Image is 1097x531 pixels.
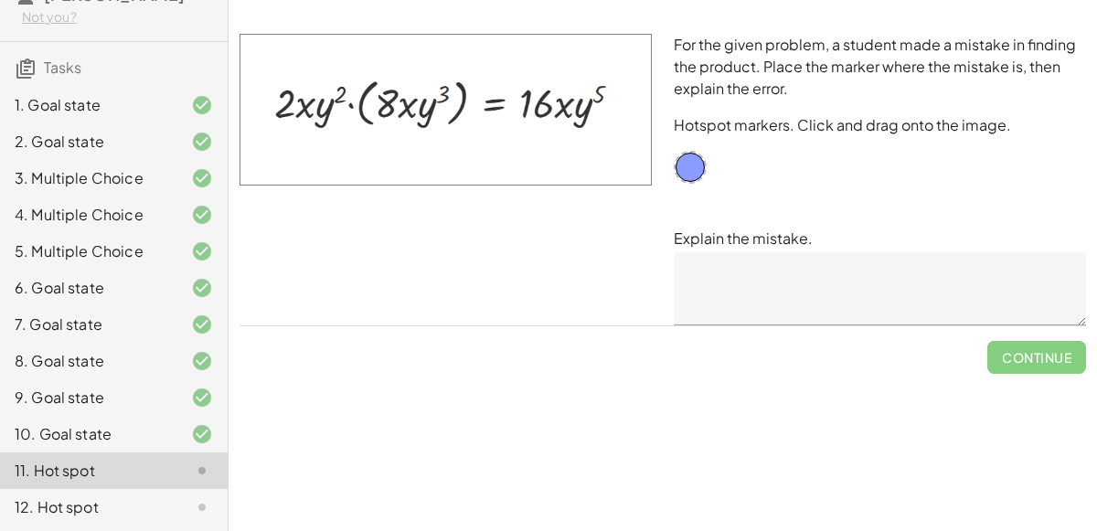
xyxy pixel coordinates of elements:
[15,387,162,409] div: 9. Goal state
[15,204,162,226] div: 4. Multiple Choice
[15,167,162,189] div: 3. Multiple Choice
[191,204,213,226] i: Task finished and correct.
[191,423,213,445] i: Task finished and correct.
[15,496,162,518] div: 12. Hot spot
[15,240,162,262] div: 5. Multiple Choice
[240,34,652,186] img: b42f739e0bd79d23067a90d0ea4ccfd2288159baac1bcee117f9be6b6edde5c4.png
[15,94,162,116] div: 1. Goal state
[15,423,162,445] div: 10. Goal state
[674,34,1086,100] p: For the given problem, a student made a mistake in finding the product. Place the marker where th...
[191,94,213,116] i: Task finished and correct.
[674,114,1086,136] p: Hotspot markers. Click and drag onto the image.
[15,277,162,299] div: 6. Goal state
[44,58,81,77] span: Tasks
[191,167,213,189] i: Task finished and correct.
[674,228,1086,250] p: Explain the mistake.
[15,313,162,335] div: 7. Goal state
[191,131,213,153] i: Task finished and correct.
[191,496,213,518] i: Task not started.
[15,460,162,482] div: 11. Hot spot
[15,131,162,153] div: 2. Goal state
[22,8,213,27] div: Not you?
[191,460,213,482] i: Task not started.
[191,277,213,299] i: Task finished and correct.
[191,387,213,409] i: Task finished and correct.
[15,350,162,372] div: 8. Goal state
[191,313,213,335] i: Task finished and correct.
[191,240,213,262] i: Task finished and correct.
[191,350,213,372] i: Task finished and correct.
